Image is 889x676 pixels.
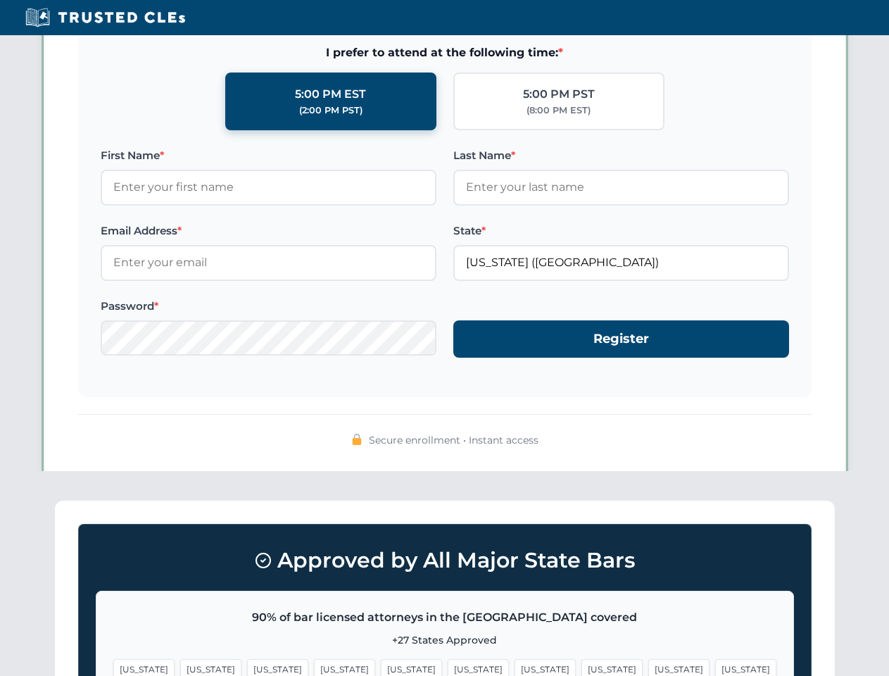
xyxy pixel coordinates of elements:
[369,432,538,448] span: Secure enrollment • Instant access
[295,85,366,104] div: 5:00 PM EST
[453,147,789,164] label: Last Name
[453,170,789,205] input: Enter your last name
[101,245,436,280] input: Enter your email
[299,104,362,118] div: (2:00 PM PST)
[96,542,794,580] h3: Approved by All Major State Bars
[101,44,789,62] span: I prefer to attend at the following time:
[21,7,189,28] img: Trusted CLEs
[523,85,595,104] div: 5:00 PM PST
[351,434,362,445] img: 🔒
[113,632,776,648] p: +27 States Approved
[113,608,776,627] p: 90% of bar licensed attorneys in the [GEOGRAPHIC_DATA] covered
[527,104,591,118] div: (8:00 PM EST)
[101,147,436,164] label: First Name
[453,223,789,239] label: State
[101,223,436,239] label: Email Address
[101,170,436,205] input: Enter your first name
[453,245,789,280] input: Florida (FL)
[101,298,436,315] label: Password
[453,320,789,358] button: Register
